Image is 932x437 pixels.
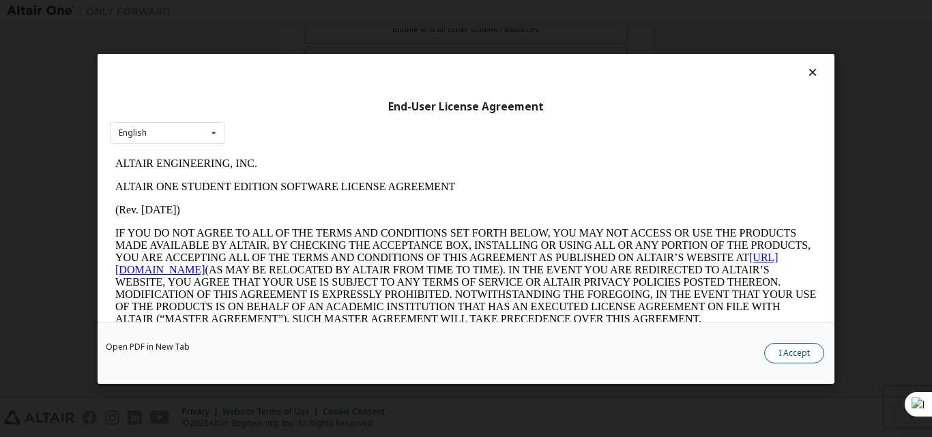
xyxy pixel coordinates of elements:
p: IF YOU DO NOT AGREE TO ALL OF THE TERMS AND CONDITIONS SET FORTH BELOW, YOU MAY NOT ACCESS OR USE... [5,75,707,173]
div: End-User License Agreement [110,100,822,113]
button: I Accept [764,342,824,363]
a: [URL][DOMAIN_NAME] [5,100,669,123]
p: (Rev. [DATE]) [5,52,707,64]
a: Open PDF in New Tab [106,342,190,350]
p: This Altair One Student Edition Software License Agreement (“Agreement”) is between Altair Engine... [5,184,707,233]
p: ALTAIR ENGINEERING, INC. [5,5,707,18]
p: ALTAIR ONE STUDENT EDITION SOFTWARE LICENSE AGREEMENT [5,29,707,41]
div: English [119,129,147,137]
